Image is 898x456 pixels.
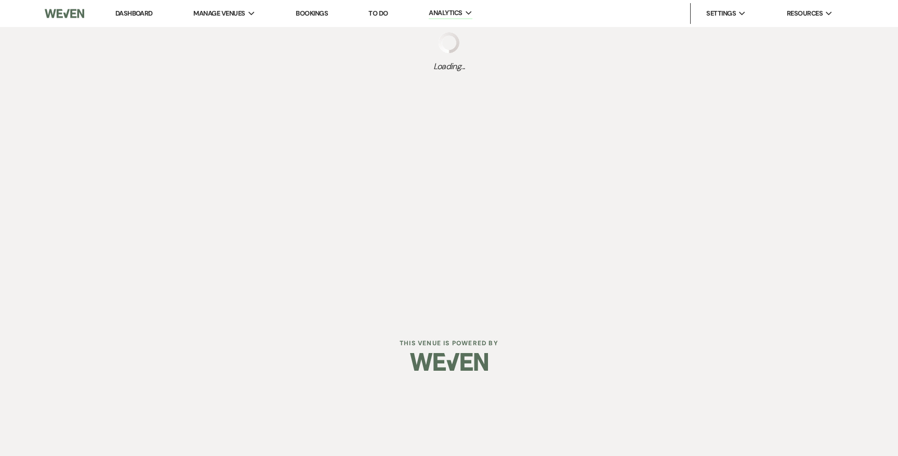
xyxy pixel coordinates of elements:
[706,8,736,19] span: Settings
[410,344,488,380] img: Weven Logo
[368,9,388,18] a: To Do
[45,3,84,24] img: Weven Logo
[439,32,459,53] img: loading spinner
[433,60,465,73] span: Loading...
[429,8,462,18] span: Analytics
[193,8,245,19] span: Manage Venues
[787,8,823,19] span: Resources
[115,9,153,18] a: Dashboard
[296,9,328,18] a: Bookings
